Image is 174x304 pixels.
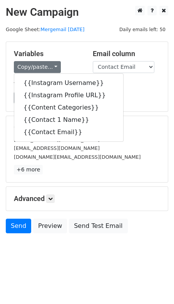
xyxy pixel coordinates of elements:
[14,137,100,143] small: [EMAIL_ADDRESS][DOMAIN_NAME]
[6,6,168,19] h2: New Campaign
[33,219,67,233] a: Preview
[6,219,31,233] a: Send
[14,50,81,58] h5: Variables
[14,114,123,126] a: {{Contact 1 Name}}
[69,219,127,233] a: Send Test Email
[136,267,174,304] iframe: Chat Widget
[14,165,43,174] a: +6 more
[6,27,84,32] small: Google Sheet:
[14,61,61,73] a: Copy/paste...
[14,126,123,138] a: {{Contact Email}}
[14,101,123,114] a: {{Content Categories}}
[14,194,160,203] h5: Advanced
[117,27,168,32] a: Daily emails left: 50
[40,27,84,32] a: Mergemail [DATE]
[14,145,100,151] small: [EMAIL_ADDRESS][DOMAIN_NAME]
[93,50,160,58] h5: Email column
[117,25,168,34] span: Daily emails left: 50
[14,154,141,160] small: [DOMAIN_NAME][EMAIL_ADDRESS][DOMAIN_NAME]
[14,77,123,89] a: {{Instagram Username}}
[14,89,123,101] a: {{Instagram Profile URL}}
